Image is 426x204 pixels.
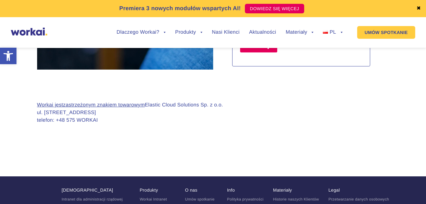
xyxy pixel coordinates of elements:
a: Intranet dla administracji rządowej [62,197,123,201]
p: Elastic Cloud Solutions Sp. z o.o. ul. [STREET_ADDRESS] telefon: +48 575 WORKAI [37,101,223,124]
a: Materiały [273,187,292,193]
a: Polityka prywatności [227,197,264,201]
a: Przetwarzanie danych osobowych [328,197,389,201]
iframe: Chat Widget [394,173,426,204]
u: Workai jest [37,102,145,108]
a: Legal [328,187,340,193]
a: O nas [185,187,197,193]
a: [DEMOGRAPHIC_DATA] [62,187,113,193]
a: Aktualności [249,30,276,35]
a: zastrzeżonym znakiem towarowym [63,102,145,108]
a: Materiały [286,30,314,35]
a: Historie naszych Klientów [273,197,319,201]
p: Premiera 3 nowych modułów wspartych AI! [119,4,241,13]
span: PL [330,30,336,35]
a: Info [227,187,235,193]
a: ✖ [416,6,421,11]
p: wiadomości e-mail [8,164,47,169]
a: Dlaczego Workai? [117,30,166,35]
input: wiadomości e-mail [2,165,6,169]
a: Nasi Klienci [212,30,239,35]
div: Widżet czatu [394,173,426,204]
a: Workai Intranet [140,197,167,201]
a: Produkty [175,30,202,35]
a: Polityki prywatności [81,117,119,123]
a: UMÓW SPOTKANIE [357,26,416,39]
a: Produkty [140,187,158,193]
a: DOWIEDZ SIĘ WIĘCEJ [245,4,304,13]
a: Umów spotkanie [185,197,214,201]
